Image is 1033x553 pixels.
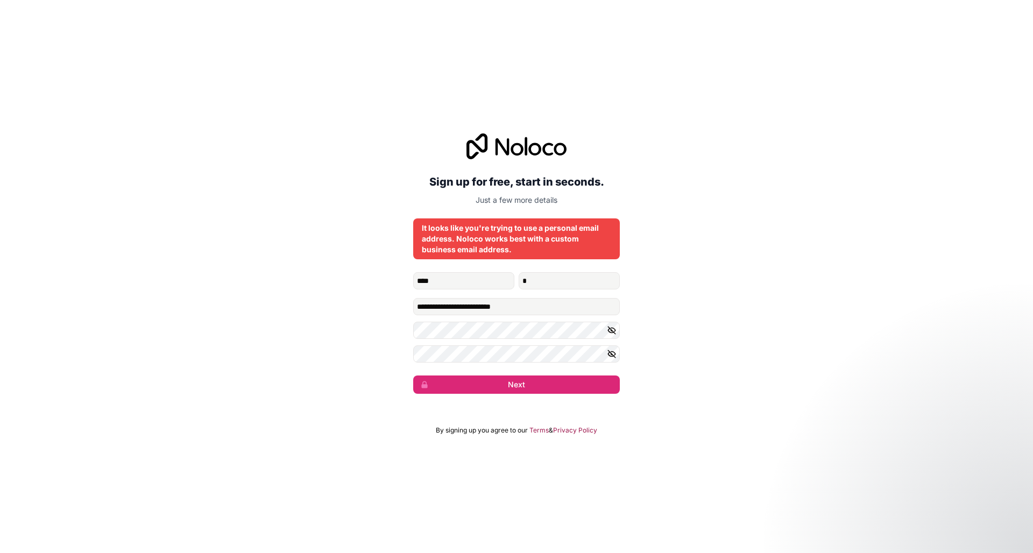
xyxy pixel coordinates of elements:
span: By signing up you agree to our [436,426,528,435]
a: Privacy Policy [553,426,597,435]
button: Next [413,375,620,394]
input: given-name [413,272,514,289]
h2: Sign up for free, start in seconds. [413,172,620,192]
a: Terms [529,426,549,435]
input: Password [413,322,620,339]
p: Just a few more details [413,195,620,205]
input: family-name [519,272,620,289]
span: & [549,426,553,435]
div: It looks like you're trying to use a personal email address. Noloco works best with a custom busi... [422,223,611,255]
input: Email address [413,298,620,315]
iframe: Intercom notifications message [818,472,1033,548]
input: Confirm password [413,345,620,363]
